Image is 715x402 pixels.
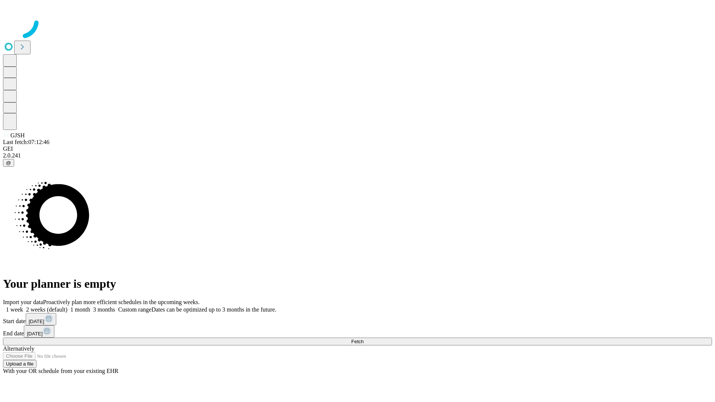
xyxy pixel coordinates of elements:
[3,277,712,291] h1: Your planner is empty
[118,306,151,313] span: Custom range
[3,152,712,159] div: 2.0.241
[93,306,115,313] span: 3 months
[10,132,25,138] span: GJSH
[3,345,34,352] span: Alternatively
[351,339,363,344] span: Fetch
[27,331,42,336] span: [DATE]
[6,160,11,166] span: @
[3,146,712,152] div: GEI
[3,313,712,325] div: Start date
[70,306,90,313] span: 1 month
[29,319,44,324] span: [DATE]
[152,306,276,313] span: Dates can be optimized up to 3 months in the future.
[3,159,14,167] button: @
[3,338,712,345] button: Fetch
[24,325,54,338] button: [DATE]
[3,368,118,374] span: With your OR schedule from your existing EHR
[26,313,56,325] button: [DATE]
[6,306,23,313] span: 1 week
[3,360,36,368] button: Upload a file
[3,139,50,145] span: Last fetch: 07:12:46
[43,299,200,305] span: Proactively plan more efficient schedules in the upcoming weeks.
[3,299,43,305] span: Import your data
[3,325,712,338] div: End date
[26,306,67,313] span: 2 weeks (default)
